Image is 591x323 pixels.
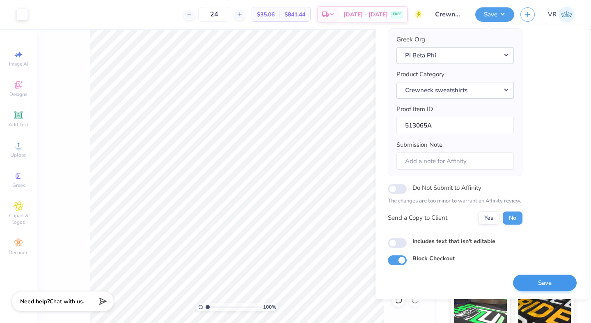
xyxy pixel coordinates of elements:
label: Submission Note [396,141,442,150]
span: FREE [393,11,401,17]
span: Image AI [9,61,28,67]
span: $35.06 [257,10,275,19]
img: Vincent Roxas [559,7,575,23]
input: Add a note for Affinity [396,152,514,170]
label: Proof Item ID [396,105,433,114]
label: Greek Org [396,35,425,45]
span: Designs [9,91,27,98]
label: Block Checkout [412,254,455,263]
a: VR [548,7,575,23]
span: VR [548,10,557,19]
button: Save [475,7,514,22]
label: Product Category [396,70,444,80]
label: Includes text that isn't editable [412,237,495,246]
span: Clipart & logos [4,212,33,225]
strong: Need help? [20,298,50,305]
span: Chat with us. [50,298,84,305]
button: Yes [478,212,499,225]
p: The changes are too minor to warrant an Affinity review. [388,198,522,206]
span: [DATE] - [DATE] [344,10,388,19]
span: 100 % [263,303,276,311]
span: Decorate [9,249,28,256]
div: Send a Copy to Client [388,214,447,223]
button: Crewneck sweatshirts [396,82,514,99]
span: Add Text [9,121,28,128]
input: Untitled Design [429,6,469,23]
button: No [503,212,522,225]
button: Pi Beta Phi [396,47,514,64]
span: Upload [10,152,27,158]
span: Greek [12,182,25,189]
span: $841.44 [284,10,305,19]
input: – – [198,7,230,22]
button: Save [513,275,577,291]
label: Do Not Submit to Affinity [412,183,481,193]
